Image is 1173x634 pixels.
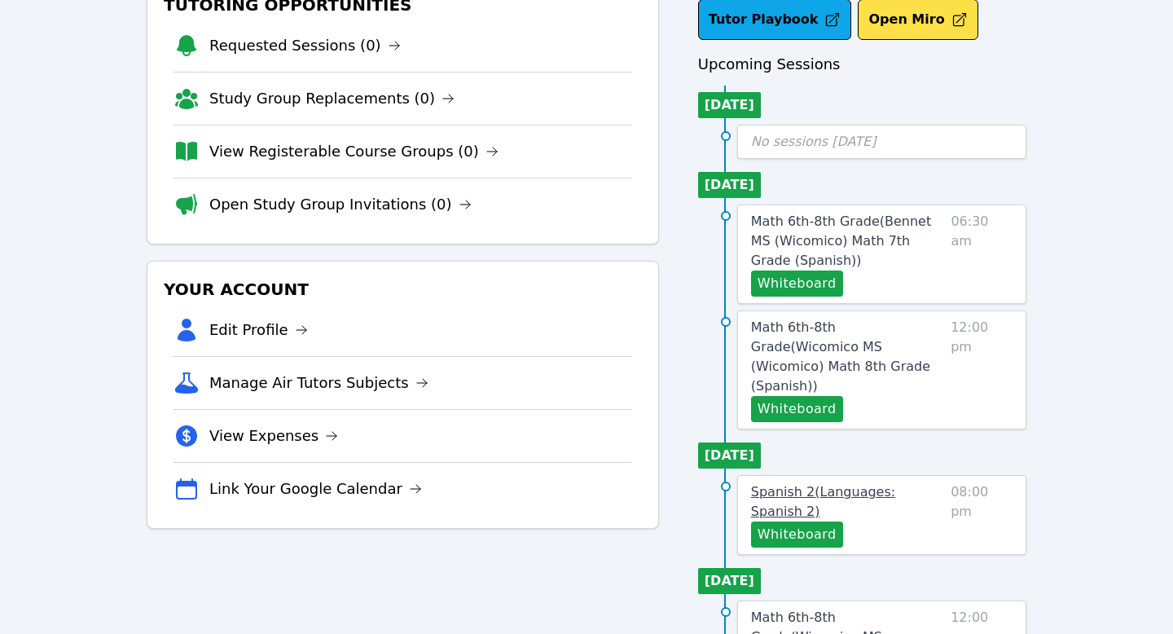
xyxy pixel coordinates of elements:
li: [DATE] [698,442,761,469]
a: View Expenses [209,425,338,447]
span: Math 6th-8th Grade ( Wicomico MS (Wicomico) Math 8th Grade (Spanish) ) [751,319,930,394]
button: Whiteboard [751,396,843,422]
span: Spanish 2 ( Languages: Spanish 2 ) [751,484,895,519]
a: Requested Sessions (0) [209,34,401,57]
a: Math 6th-8th Grade(Bennet MS (Wicomico) Math 7th Grade (Spanish)) [751,212,945,271]
a: Spanish 2(Languages: Spanish 2) [751,482,944,522]
span: 08:00 pm [951,482,1013,548]
a: Open Study Group Invitations (0) [209,193,472,216]
li: [DATE] [698,172,761,198]
li: [DATE] [698,92,761,118]
h3: Your Account [160,275,645,304]
button: Whiteboard [751,271,843,297]
a: Study Group Replacements (0) [209,87,455,110]
a: View Registerable Course Groups (0) [209,140,499,163]
a: Link Your Google Calendar [209,478,422,500]
a: Manage Air Tutors Subjects [209,372,428,394]
span: 12:00 pm [951,318,1013,422]
span: Math 6th-8th Grade ( Bennet MS (Wicomico) Math 7th Grade (Spanish) ) [751,214,931,268]
h3: Upcoming Sessions [698,53,1026,76]
a: Math 6th-8th Grade(Wicomico MS (Wicomico) Math 8th Grade (Spanish)) [751,318,944,396]
a: Edit Profile [209,319,308,341]
span: No sessions [DATE] [751,134,876,149]
button: Whiteboard [751,522,843,548]
li: [DATE] [698,568,761,594]
span: 06:30 am [951,212,1013,297]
